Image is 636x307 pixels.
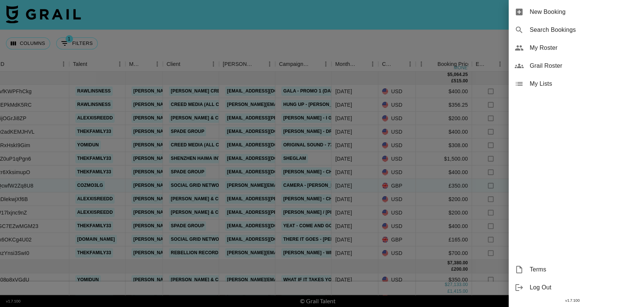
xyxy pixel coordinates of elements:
div: My Lists [509,75,636,93]
span: Search Bookings [530,25,630,34]
div: Grail Roster [509,57,636,75]
span: Terms [530,265,630,274]
div: Search Bookings [509,21,636,39]
span: My Lists [530,79,630,88]
span: Log Out [530,283,630,292]
div: My Roster [509,39,636,57]
div: v 1.7.100 [509,297,636,304]
span: My Roster [530,43,630,52]
div: New Booking [509,3,636,21]
span: Grail Roster [530,61,630,70]
div: Log Out [509,279,636,297]
span: New Booking [530,7,630,16]
div: Terms [509,261,636,279]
